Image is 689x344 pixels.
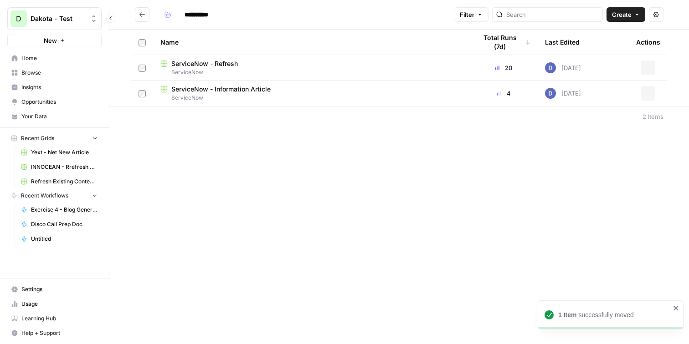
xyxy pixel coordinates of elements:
[7,297,102,311] a: Usage
[160,94,462,102] span: ServiceNow
[31,163,98,171] span: INNOCEAN - Rrefresh Conent
[545,62,581,73] div: [DATE]
[607,7,645,22] button: Create
[17,202,102,217] a: Exercise 4 - Blog Generator
[31,235,98,243] span: Untitled
[506,10,599,19] input: Search
[673,304,679,312] button: close
[17,232,102,246] a: Untitled
[477,89,530,98] div: 4
[16,13,21,24] span: D
[7,189,102,202] button: Recent Workflows
[160,68,462,76] span: ServiceNow
[31,177,98,186] span: Refresh Existing Content (1)
[160,59,462,76] a: ServiceNow - RefreshServiceNow
[7,51,102,66] a: Home
[477,63,530,72] div: 20
[545,62,556,73] img: oynt3kinlmekmaa1z2gxuuo0y08d
[31,14,86,23] span: Dakota - Test
[44,36,57,45] span: New
[643,112,663,121] div: 2 Items
[7,326,102,340] button: Help + Support
[7,282,102,297] a: Settings
[454,7,488,22] button: Filter
[17,174,102,189] a: Refresh Existing Content (1)
[7,34,102,47] button: New
[21,192,68,200] span: Recent Workflows
[7,109,102,124] a: Your Data
[31,206,98,214] span: Exercise 4 - Blog Generator
[21,285,98,293] span: Settings
[21,134,54,142] span: Recent Grids
[21,98,98,106] span: Opportunities
[21,112,98,121] span: Your Data
[545,88,581,99] div: [DATE]
[171,85,271,94] span: ServiceNow - Information Article
[636,30,660,55] div: Actions
[17,145,102,160] a: Yext - Net New Article
[7,7,102,30] button: Workspace: Dakota - Test
[558,310,670,319] div: successfully moved
[7,66,102,80] a: Browse
[17,160,102,174] a: INNOCEAN - Rrefresh Conent
[7,80,102,95] a: Insights
[7,132,102,145] button: Recent Grids
[21,314,98,323] span: Learning Hub
[31,220,98,228] span: Disco Call Prep Doc
[17,217,102,232] a: Disco Call Prep Doc
[171,59,238,68] span: ServiceNow - Refresh
[558,311,576,319] strong: 1 Item
[21,69,98,77] span: Browse
[477,30,530,55] div: Total Runs (7d)
[21,329,98,337] span: Help + Support
[545,30,580,55] div: Last Edited
[545,88,556,99] img: oynt3kinlmekmaa1z2gxuuo0y08d
[7,311,102,326] a: Learning Hub
[160,30,462,55] div: Name
[135,7,149,22] button: Go back
[460,10,474,19] span: Filter
[160,85,462,102] a: ServiceNow - Information ArticleServiceNow
[21,300,98,308] span: Usage
[31,148,98,157] span: Yext - Net New Article
[612,10,632,19] span: Create
[7,95,102,109] a: Opportunities
[21,83,98,91] span: Insights
[21,54,98,62] span: Home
